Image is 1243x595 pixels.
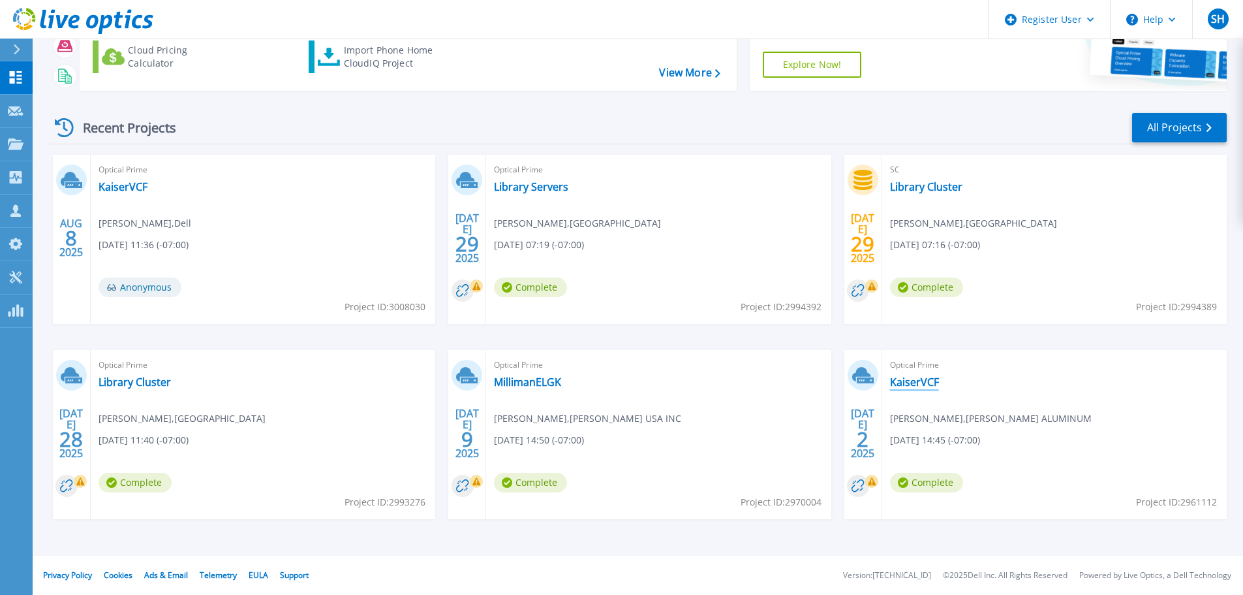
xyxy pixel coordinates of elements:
a: KaiserVCF [99,180,147,193]
li: Powered by Live Optics, a Dell Technology [1079,571,1231,580]
span: Project ID: 2994389 [1136,300,1217,314]
span: [DATE] 07:19 (-07:00) [494,238,584,252]
span: Optical Prime [99,358,427,372]
span: Project ID: 2993276 [345,495,425,509]
span: [DATE] 07:16 (-07:00) [890,238,980,252]
span: 9 [461,434,473,445]
span: [DATE] 14:50 (-07:00) [494,433,584,447]
span: 29 [455,238,479,249]
span: SH [1211,14,1225,24]
div: [DATE] 2025 [850,214,875,262]
span: 2 [857,434,868,445]
a: Privacy Policy [43,570,92,581]
span: Optical Prime [494,163,823,177]
div: AUG 2025 [59,214,84,262]
a: Library Servers [494,180,568,193]
span: Complete [890,473,963,492]
span: [PERSON_NAME] , [PERSON_NAME] ALUMINUM [890,411,1092,426]
span: 28 [59,434,83,445]
span: Anonymous [99,278,181,297]
a: Ads & Email [144,570,188,581]
span: Project ID: 3008030 [345,300,425,314]
div: Import Phone Home CloudIQ Project [344,44,446,70]
a: Explore Now! [763,52,862,78]
a: Library Cluster [99,376,171,389]
span: [PERSON_NAME] , Dell [99,216,191,231]
div: Recent Projects [50,112,194,144]
a: KaiserVCF [890,376,939,389]
span: 29 [851,238,874,249]
span: [PERSON_NAME] , [GEOGRAPHIC_DATA] [494,216,661,231]
div: Cloud Pricing Calculator [128,44,232,70]
a: All Projects [1132,113,1227,142]
span: Complete [494,278,567,297]
div: [DATE] 2025 [59,410,84,457]
span: Complete [494,473,567,492]
a: MillimanELGK [494,376,561,389]
span: SC [890,163,1219,177]
span: Project ID: 2961112 [1136,495,1217,509]
a: Cloud Pricing Calculator [93,40,238,73]
span: Complete [890,278,963,297]
li: © 2025 Dell Inc. All Rights Reserved [943,571,1067,580]
span: Project ID: 2994392 [741,300,821,314]
a: Library Cluster [890,180,962,193]
a: Cookies [104,570,132,581]
a: View More [659,67,720,79]
span: Optical Prime [494,358,823,372]
span: Optical Prime [890,358,1219,372]
span: [PERSON_NAME] , [GEOGRAPHIC_DATA] [99,411,266,426]
span: [DATE] 14:45 (-07:00) [890,433,980,447]
span: [DATE] 11:40 (-07:00) [99,433,189,447]
span: Optical Prime [99,163,427,177]
a: Telemetry [200,570,237,581]
span: Complete [99,473,172,492]
a: EULA [249,570,268,581]
span: [PERSON_NAME] , [PERSON_NAME] USA INC [494,411,681,426]
div: [DATE] 2025 [850,410,875,457]
span: Project ID: 2970004 [741,495,821,509]
li: Version: [TECHNICAL_ID] [843,571,931,580]
div: [DATE] 2025 [455,214,480,262]
a: Support [280,570,309,581]
div: [DATE] 2025 [455,410,480,457]
span: 8 [65,233,77,244]
span: [DATE] 11:36 (-07:00) [99,238,189,252]
span: [PERSON_NAME] , [GEOGRAPHIC_DATA] [890,216,1057,231]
